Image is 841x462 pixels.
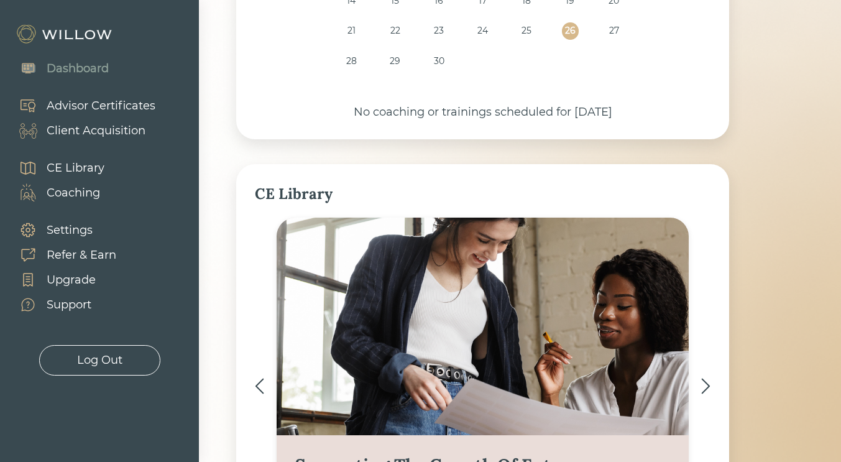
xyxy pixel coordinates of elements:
div: Support [47,297,91,313]
div: Choose Tuesday, September 30th, 2025 [431,53,448,70]
div: Choose Friday, September 26th, 2025 [562,22,579,39]
div: Advisor Certificates [47,98,155,114]
div: Choose Tuesday, September 23rd, 2025 [431,22,448,39]
div: Choose Saturday, September 27th, 2025 [605,22,622,39]
div: Client Acquisition [47,122,145,139]
a: Refer & Earn [6,243,116,267]
div: Log Out [77,352,122,369]
div: Choose Thursday, September 25th, 2025 [518,22,535,39]
div: Choose Sunday, September 21st, 2025 [343,22,360,39]
div: CE Library [255,183,710,205]
div: Choose Wednesday, September 24th, 2025 [474,22,491,39]
div: Refer & Earn [47,247,116,264]
a: Coaching [6,180,104,205]
img: Willow [16,24,115,44]
a: Upgrade [6,267,116,292]
div: Choose Monday, September 29th, 2025 [387,53,403,70]
a: CE Library [6,155,104,180]
img: > [701,378,710,394]
div: Coaching [47,185,100,201]
div: Settings [47,222,93,239]
a: Client Acquisition [6,118,155,143]
div: Dashboard [47,60,109,77]
img: < [255,378,264,394]
a: Settings [6,218,116,243]
div: Choose Sunday, September 28th, 2025 [343,53,360,70]
div: Upgrade [47,272,96,289]
a: Dashboard [6,56,109,81]
div: CE Library [47,160,104,177]
div: No coaching or trainings scheduled for [DATE] [255,104,710,121]
a: Advisor Certificates [6,93,155,118]
div: Choose Monday, September 22nd, 2025 [387,22,403,39]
